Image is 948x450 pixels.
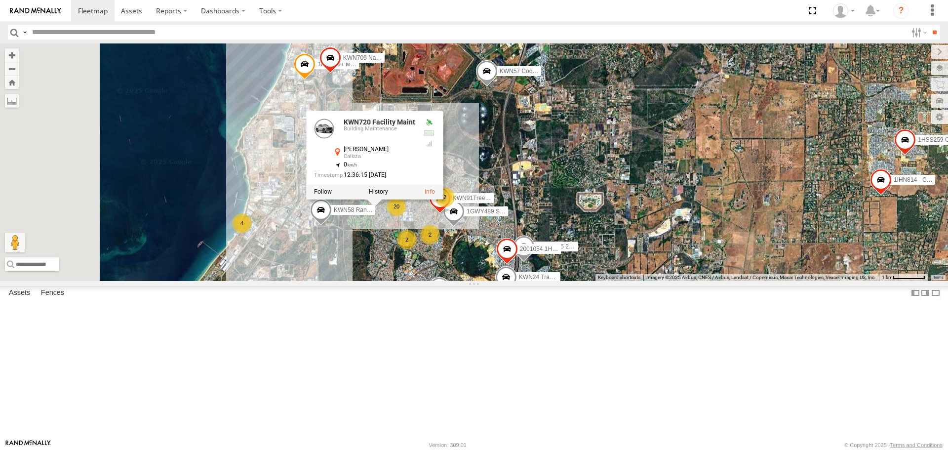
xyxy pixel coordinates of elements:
a: View Asset Details [425,189,435,196]
div: Andrew Fisher [829,3,858,18]
div: No voltage information received from this device. [423,129,435,137]
span: 2001054 1HZI898 Coordinator Planning [520,245,625,252]
label: View Asset History [369,189,388,196]
label: Search Filter Options [908,25,929,40]
button: Keyboard shortcuts [598,274,640,281]
span: KWN24 Tractor [519,274,559,281]
button: Zoom out [5,62,19,76]
button: Map Scale: 1 km per 62 pixels [879,274,928,281]
i: ? [893,3,909,19]
div: 20 [387,197,406,216]
div: Date/time of location update [314,172,415,179]
span: KWN5345 2000778 Bartco VMS [537,244,622,250]
div: [PERSON_NAME] [344,146,415,153]
a: KWN720 Facility Maint [344,118,415,126]
button: Zoom in [5,48,19,62]
label: Search Query [21,25,29,40]
label: Dock Summary Table to the Right [920,286,930,300]
label: Measure [5,94,19,108]
div: GSM Signal = 4 [423,140,435,148]
span: 1 km [882,275,893,280]
button: Drag Pegman onto the map to open Street View [5,233,25,252]
div: © Copyright 2025 - [844,442,943,448]
div: Building Maintenance [344,126,415,132]
span: KWN91Tree Officer [453,195,504,202]
a: View Asset Details [314,119,334,138]
div: Calista [344,154,415,160]
a: Terms (opens in new tab) [933,275,944,279]
span: KWN58 Rangers [334,207,378,214]
button: Zoom Home [5,76,19,89]
div: Valid GPS Fix [423,119,435,126]
span: 1HRQ297 Mower [317,61,363,68]
div: Version: 309.01 [429,442,467,448]
label: Assets [4,286,35,300]
div: 4 [232,213,252,233]
div: 2 [420,225,440,245]
label: Realtime tracking of Asset [314,189,332,196]
span: KWN709 Natural Areas [343,55,404,62]
label: Hide Summary Table [931,286,941,300]
span: Imagery ©2025 Airbus, CNES / Airbus, Landsat / Copernicus, Maxar Technologies, Vexcel Imaging US,... [646,275,876,280]
div: 2 [435,187,455,207]
span: KWN57 Coord. Emergency [500,68,571,75]
label: Fences [36,286,69,300]
span: 0 [344,162,357,168]
label: Map Settings [931,110,948,124]
a: Terms and Conditions [890,442,943,448]
img: rand-logo.svg [10,7,61,14]
div: 2 [397,230,417,249]
label: Dock Summary Table to the Left [910,286,920,300]
a: Visit our Website [5,440,51,450]
span: 1GWY489 Signage Truck [467,208,533,215]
